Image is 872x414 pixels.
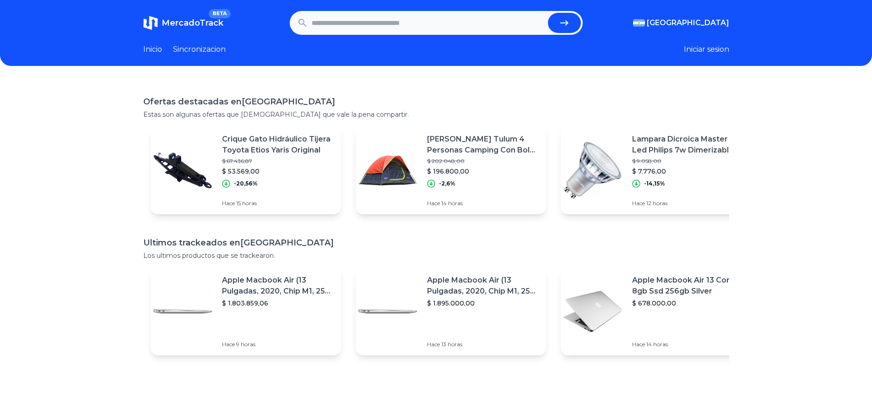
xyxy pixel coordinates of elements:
a: Featured imageApple Macbook Air (13 Pulgadas, 2020, Chip M1, 256 Gb De Ssd, 8 Gb De Ram) - Plata$... [356,267,546,355]
p: $ 9.058,00 [632,158,744,165]
span: [GEOGRAPHIC_DATA] [647,17,729,28]
a: Featured imageCrique Gato Hidráulico Tijera Toyota Etios Yaris Original$ 67.436,87$ 53.569,00-20,... [151,126,341,214]
p: Los ultimos productos que se trackearon. [143,251,729,260]
img: Featured image [356,138,420,202]
p: Lampara Dicroica Master Led Philips 7w Dimerizable Gu10 [632,134,744,156]
p: $ 7.776,00 [632,167,744,176]
p: Hace 15 horas [222,200,334,207]
p: Hace 14 horas [427,200,539,207]
p: -20,56% [234,180,258,187]
p: Apple Macbook Air (13 Pulgadas, 2020, Chip M1, 256 Gb De Ssd, 8 Gb De Ram) - Plata [427,275,539,297]
a: Inicio [143,44,162,55]
p: $ 678.000,00 [632,299,744,308]
p: $ 53.569,00 [222,167,334,176]
p: Hace 9 horas [222,341,334,348]
button: [GEOGRAPHIC_DATA] [633,17,729,28]
span: BETA [209,9,230,18]
p: Crique Gato Hidráulico Tijera Toyota Etios Yaris Original [222,134,334,156]
a: MercadoTrackBETA [143,16,223,30]
p: $ 67.436,87 [222,158,334,165]
p: Apple Macbook Air 13 Core I5 8gb Ssd 256gb Silver [632,275,744,297]
a: Featured imageApple Macbook Air 13 Core I5 8gb Ssd 256gb Silver$ 678.000,00Hace 14 horas [561,267,751,355]
img: Featured image [151,138,215,202]
a: Featured imageApple Macbook Air (13 Pulgadas, 2020, Chip M1, 256 Gb De Ssd, 8 Gb De Ram) - Plata$... [151,267,341,355]
p: Estas son algunas ofertas que [DEMOGRAPHIC_DATA] que vale la pena compartir. [143,110,729,119]
button: Iniciar sesion [684,44,729,55]
p: Hace 12 horas [632,200,744,207]
img: Featured image [561,138,625,202]
p: [PERSON_NAME] Tulum 4 Personas Camping Con Bolsa Transporte [427,134,539,156]
img: Featured image [561,279,625,343]
img: MercadoTrack [143,16,158,30]
p: -14,15% [644,180,665,187]
span: MercadoTrack [162,18,223,28]
img: Argentina [633,19,645,27]
h1: Ofertas destacadas en [GEOGRAPHIC_DATA] [143,95,729,108]
p: $ 196.800,00 [427,167,539,176]
p: Apple Macbook Air (13 Pulgadas, 2020, Chip M1, 256 Gb De Ssd, 8 Gb De Ram) - Plata [222,275,334,297]
img: Featured image [356,279,420,343]
a: Sincronizacion [173,44,226,55]
p: Hace 13 horas [427,341,539,348]
p: $ 1.895.000,00 [427,299,539,308]
a: Featured image[PERSON_NAME] Tulum 4 Personas Camping Con Bolsa Transporte$ 202.048,00$ 196.800,00... [356,126,546,214]
p: $ 202.048,00 [427,158,539,165]
h1: Ultimos trackeados en [GEOGRAPHIC_DATA] [143,236,729,249]
a: Featured imageLampara Dicroica Master Led Philips 7w Dimerizable Gu10$ 9.058,00$ 7.776,00-14,15%H... [561,126,751,214]
p: -2,6% [439,180,455,187]
img: Featured image [151,279,215,343]
p: $ 1.803.859,06 [222,299,334,308]
p: Hace 14 horas [632,341,744,348]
